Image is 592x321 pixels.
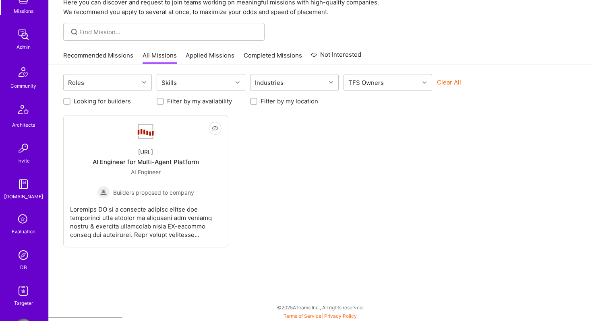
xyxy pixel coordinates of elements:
img: Skill Targeter [15,283,31,299]
img: Invite [15,140,31,156]
img: Company Logo [136,123,155,140]
div: Admin [17,43,31,51]
i: icon SearchGrey [70,27,79,37]
div: Roles [66,77,86,88]
span: | [284,313,357,319]
div: AI Engineer for Multi-Agent Platform [93,158,199,166]
input: Find Mission... [79,28,259,36]
a: Company Logo[URL]AI Engineer for Multi-Agent PlatformAI Engineer Builders proposed to companyBuil... [70,122,221,241]
a: All Missions [143,51,177,64]
a: Recommended Missions [63,51,133,64]
img: Admin Search [15,247,31,263]
i: icon SelectionTeam [16,212,31,227]
div: Industries [253,77,286,88]
span: Builders proposed to company [113,188,194,197]
div: © 2025 ATeams Inc., All rights reserved. [48,297,592,317]
div: Missions [14,7,33,15]
div: DB [20,263,27,272]
div: Architects [12,121,35,129]
img: guide book [15,176,31,192]
div: Invite [17,156,30,165]
label: Filter by my location [261,97,318,105]
div: [URL] [138,148,153,156]
img: Builders proposed to company [97,186,110,199]
i: icon Chevron [422,80,426,84]
label: Filter by my availability [167,97,232,105]
a: Applied Missions [186,51,234,64]
a: Not Interested [311,50,361,64]
img: Architects [14,101,33,121]
img: Community [14,62,33,82]
span: AI Engineer [131,169,161,175]
div: Community [10,82,36,90]
label: Looking for builders [74,97,131,105]
div: Evaluation [12,227,35,236]
i: icon EyeClosed [212,125,218,132]
div: Loremips DO si a consecte adipisc elitse doe temporinci utla etdolor ma aliquaeni adm veniamq nos... [70,199,221,239]
a: Terms of Service [284,313,321,319]
div: TFS Owners [346,77,386,88]
a: Privacy Policy [324,313,357,319]
i: icon Chevron [236,80,240,84]
div: Skills [159,77,179,88]
img: admin teamwork [15,27,31,43]
div: [DOMAIN_NAME] [4,192,43,201]
div: Targeter [14,299,33,307]
button: Clear All [437,78,461,86]
i: icon Chevron [329,80,333,84]
i: icon Chevron [142,80,146,84]
a: Completed Missions [244,51,302,64]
